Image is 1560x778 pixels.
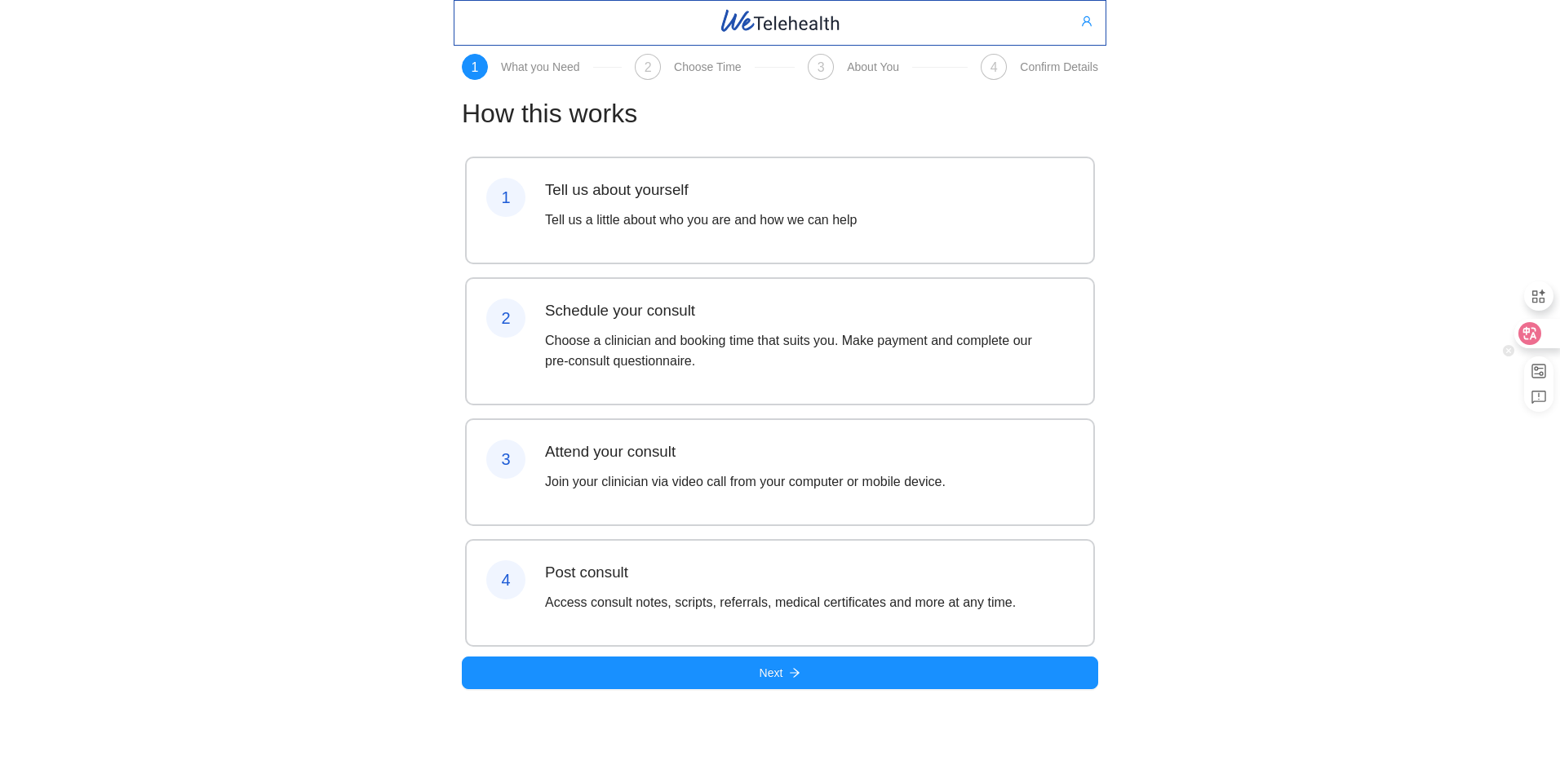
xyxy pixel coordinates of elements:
[1020,60,1098,73] div: Confirm Details
[545,210,857,230] p: Tell us a little about who you are and how we can help
[545,440,946,463] h3: Attend your consult
[991,60,998,74] span: 4
[645,60,652,74] span: 2
[674,60,741,73] div: Choose Time
[486,440,525,479] div: 3
[545,178,857,201] h3: Tell us about yourself
[545,560,1016,584] h3: Post consult
[462,656,1098,689] button: Nextarrow-right
[486,560,525,599] div: 4
[847,60,899,73] div: About You
[545,471,946,492] p: Join your clinician via video call from your computer or mobile device.
[760,664,783,682] span: Next
[719,7,842,34] img: WeTelehealth
[462,93,1098,134] h1: How this works
[501,60,580,73] div: What you Need
[545,592,1016,612] p: Access consult notes, scripts, referrals, medical certificates and more at any time.
[486,178,525,217] div: 1
[472,60,479,74] span: 1
[818,60,825,74] span: 3
[1081,15,1092,29] span: user
[545,330,1054,371] p: Choose a clinician and booking time that suits you. Make payment and complete our pre-consult que...
[1068,8,1106,34] button: user
[486,298,525,338] div: 2
[789,667,800,680] span: arrow-right
[545,298,1054,322] h3: Schedule your consult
